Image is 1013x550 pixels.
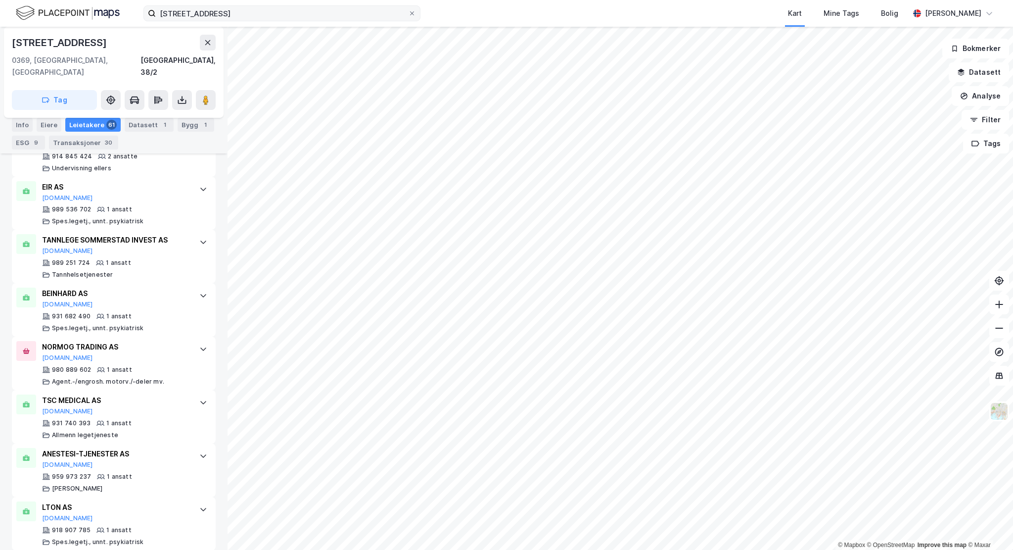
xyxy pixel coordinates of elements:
[52,526,91,534] div: 918 907 785
[49,136,118,150] div: Transaksjoner
[942,39,1009,58] button: Bokmerker
[52,164,111,172] div: Undervisning ellers
[42,341,189,353] div: NORMOG TRADING AS
[160,120,170,130] div: 1
[12,54,140,78] div: 0369, [GEOGRAPHIC_DATA], [GEOGRAPHIC_DATA]
[52,324,143,332] div: Spes.legetj., unnt. psykiatrisk
[925,7,981,19] div: [PERSON_NAME]
[42,501,189,513] div: LTON AS
[106,120,117,130] div: 61
[12,118,33,132] div: Info
[52,431,118,439] div: Allmenn legetjeneste
[52,205,91,213] div: 989 536 702
[42,247,93,255] button: [DOMAIN_NAME]
[962,110,1009,130] button: Filter
[42,395,189,406] div: TSC MEDICAL AS
[881,7,898,19] div: Bolig
[824,7,859,19] div: Mine Tags
[52,485,103,493] div: [PERSON_NAME]
[140,54,216,78] div: [GEOGRAPHIC_DATA], 38/2
[52,152,92,160] div: 914 845 424
[963,134,1009,153] button: Tags
[107,366,132,374] div: 1 ansatt
[949,62,1009,82] button: Datasett
[788,7,802,19] div: Kart
[16,4,120,22] img: logo.f888ab2527a4732fd821a326f86c7f29.svg
[52,538,143,546] div: Spes.legetj., unnt. psykiatrisk
[200,120,210,130] div: 1
[52,419,91,427] div: 931 740 393
[156,6,408,21] input: Søk på adresse, matrikkel, gårdeiere, leietakere eller personer
[990,402,1009,421] img: Z
[178,118,214,132] div: Bygg
[42,181,189,193] div: EIR AS
[867,542,915,549] a: OpenStreetMap
[65,118,121,132] div: Leietakere
[42,288,189,300] div: BEINHARD AS
[12,136,45,150] div: ESG
[42,300,93,308] button: [DOMAIN_NAME]
[52,312,91,320] div: 931 682 490
[964,502,1013,550] iframe: Chat Widget
[42,407,93,415] button: [DOMAIN_NAME]
[42,354,93,362] button: [DOMAIN_NAME]
[42,234,189,246] div: TANNLEGE SOMMERSTAD INVEST AS
[12,90,97,110] button: Tag
[106,312,132,320] div: 1 ansatt
[838,542,865,549] a: Mapbox
[107,473,132,481] div: 1 ansatt
[918,542,967,549] a: Improve this map
[107,205,132,213] div: 1 ansatt
[108,152,138,160] div: 2 ansatte
[42,514,93,522] button: [DOMAIN_NAME]
[37,118,61,132] div: Eiere
[125,118,174,132] div: Datasett
[42,461,93,469] button: [DOMAIN_NAME]
[42,448,189,460] div: ANESTESI-TJENESTER AS
[106,419,132,427] div: 1 ansatt
[31,138,41,148] div: 9
[52,378,164,386] div: Agent.-/engrosh. motorv./-deler mv.
[42,194,93,202] button: [DOMAIN_NAME]
[52,366,91,374] div: 980 889 602
[52,473,91,481] div: 959 973 237
[52,259,90,267] div: 989 251 724
[952,86,1009,106] button: Analyse
[106,259,131,267] div: 1 ansatt
[103,138,114,148] div: 30
[52,217,143,225] div: Spes.legetj., unnt. psykiatrisk
[964,502,1013,550] div: Kontrollprogram for chat
[52,271,113,279] div: Tannhelsetjenester
[12,35,109,50] div: [STREET_ADDRESS]
[106,526,132,534] div: 1 ansatt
